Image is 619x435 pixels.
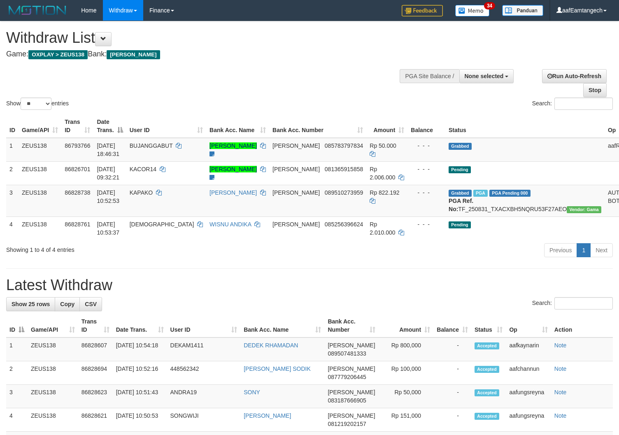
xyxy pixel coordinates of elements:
td: ZEUS138 [28,385,78,408]
img: Button%20Memo.svg [455,5,490,16]
td: aafungsreyna [506,408,551,432]
td: ZEUS138 [19,161,61,185]
td: 1 [6,337,28,361]
span: Accepted [475,342,499,349]
span: Show 25 rows [12,301,50,307]
span: Copy 089510273959 to clipboard [325,189,363,196]
th: Op: activate to sort column ascending [506,314,551,337]
th: Bank Acc. Number: activate to sort column ascending [269,114,366,138]
span: 86826701 [65,166,90,172]
td: 2 [6,161,19,185]
span: [PERSON_NAME] [328,389,375,395]
a: Stop [583,83,607,97]
span: [PERSON_NAME] [272,189,320,196]
a: [PERSON_NAME] [209,166,257,172]
span: [PERSON_NAME] [328,365,375,372]
th: Bank Acc. Name: activate to sort column ascending [240,314,324,337]
span: OXPLAY > ZEUS138 [28,50,88,59]
span: [PERSON_NAME] [107,50,160,59]
span: [DATE] 10:52:53 [97,189,119,204]
td: TF_250831_TXACXBH5NQRU53F27AEO [445,185,605,216]
td: 86828694 [78,361,113,385]
a: SONY [244,389,260,395]
span: Grabbed [449,190,472,197]
a: Run Auto-Refresh [542,69,607,83]
label: Search: [532,98,613,110]
h1: Withdraw List [6,30,405,46]
span: Copy 081219202157 to clipboard [328,421,366,427]
span: 34 [484,2,495,9]
td: 86828621 [78,408,113,432]
a: [PERSON_NAME] [244,412,291,419]
select: Showentries [21,98,51,110]
button: None selected [459,69,514,83]
span: [PERSON_NAME] [328,412,375,419]
span: Copy 085256396624 to clipboard [325,221,363,228]
span: Copy 087779206445 to clipboard [328,374,366,380]
label: Show entries [6,98,69,110]
span: Copy 085783797834 to clipboard [325,142,363,149]
div: PGA Site Balance / [400,69,459,83]
span: [DEMOGRAPHIC_DATA] [130,221,194,228]
span: None selected [465,73,504,79]
span: Pending [449,221,471,228]
div: - - - [411,165,442,173]
th: Game/API: activate to sort column ascending [28,314,78,337]
th: Balance [407,114,445,138]
th: Status: activate to sort column ascending [471,314,506,337]
td: - [433,385,471,408]
td: ZEUS138 [19,216,61,240]
th: Trans ID: activate to sort column ascending [78,314,113,337]
div: - - - [411,142,442,150]
a: Note [554,412,567,419]
span: Grabbed [449,143,472,150]
span: BUJANGGABUT [130,142,173,149]
td: [DATE] 10:51:43 [113,385,167,408]
span: Copy 081365915858 to clipboard [325,166,363,172]
td: 2 [6,361,28,385]
td: Rp 151,000 [379,408,434,432]
a: Note [554,365,567,372]
span: Pending [449,166,471,173]
span: Rp 2.010.000 [370,221,395,236]
a: Copy [55,297,80,311]
td: [DATE] 10:50:53 [113,408,167,432]
th: Bank Acc. Number: activate to sort column ascending [324,314,378,337]
span: [PERSON_NAME] [272,221,320,228]
div: Showing 1 to 4 of 4 entries [6,242,252,254]
span: Accepted [475,413,499,420]
span: CSV [85,301,97,307]
span: Copy 089507481333 to clipboard [328,350,366,357]
th: ID [6,114,19,138]
span: [DATE] 09:32:21 [97,166,119,181]
td: DEKAM1411 [167,337,241,361]
td: Rp 100,000 [379,361,434,385]
td: ZEUS138 [28,408,78,432]
a: 1 [577,243,591,257]
td: 1 [6,138,19,162]
span: 86828761 [65,221,90,228]
th: Action [551,314,613,337]
td: [DATE] 10:52:16 [113,361,167,385]
span: [DATE] 10:53:37 [97,221,119,236]
span: [DATE] 18:46:31 [97,142,119,157]
td: SONGWIJI [167,408,241,432]
span: Rp 50.000 [370,142,396,149]
a: WISNU ANDIKA [209,221,251,228]
td: aafkaynarin [506,337,551,361]
td: - [433,361,471,385]
span: Copy [60,301,74,307]
td: ZEUS138 [28,361,78,385]
img: Feedback.jpg [402,5,443,16]
td: aafungsreyna [506,385,551,408]
a: [PERSON_NAME] SODIK [244,365,311,372]
input: Search: [554,297,613,309]
td: Rp 50,000 [379,385,434,408]
td: 4 [6,216,19,240]
a: [PERSON_NAME] [209,142,257,149]
th: Status [445,114,605,138]
a: Next [590,243,613,257]
span: Marked by aafkaynarin [473,190,488,197]
span: 86793766 [65,142,90,149]
th: Date Trans.: activate to sort column descending [93,114,126,138]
